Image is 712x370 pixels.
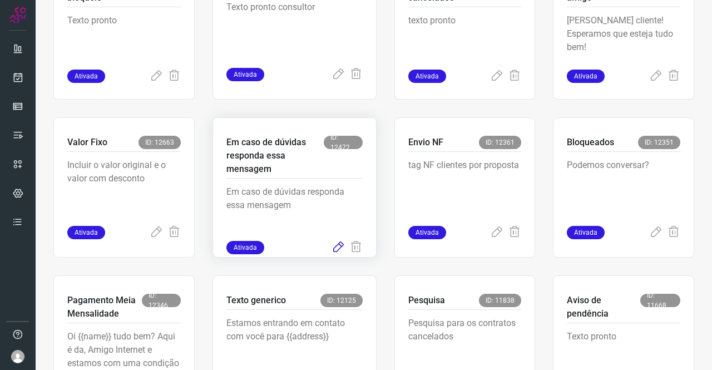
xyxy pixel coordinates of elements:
[11,350,24,363] img: avatar-user-boy.jpg
[640,294,680,307] span: ID: 11668
[67,14,181,70] p: Texto pronto
[226,68,264,81] span: Ativada
[408,159,522,214] p: tag NF clientes por proposta
[142,294,181,307] span: ID: 12346
[67,294,142,320] p: Pagamento Meia Mensalidade
[67,226,105,239] span: Ativada
[479,136,521,149] span: ID: 12361
[567,159,680,214] p: Podemos conversar?
[139,136,181,149] span: ID: 12663
[567,136,614,149] p: Bloqueados
[638,136,680,149] span: ID: 12351
[408,226,446,239] span: Ativada
[567,294,640,320] p: Aviso de pendência
[567,14,680,70] p: [PERSON_NAME] cliente! Esperamos que esteja tudo bem!
[9,7,26,23] img: Logo
[67,136,107,149] p: Valor Fixo
[567,70,605,83] span: Ativada
[226,136,324,176] p: Em caso de dúvidas responda essa mensagem
[408,70,446,83] span: Ativada
[67,70,105,83] span: Ativada
[226,185,363,241] p: Em caso de dúvidas responda essa mensagem
[479,294,521,307] span: ID: 11838
[226,241,264,254] span: Ativada
[226,294,286,307] p: Texto generico
[67,159,181,214] p: Incluir o valor original e o valor com desconto
[226,1,363,56] p: Texto pronto consultor
[567,226,605,239] span: Ativada
[408,294,445,307] p: Pesquisa
[408,136,443,149] p: Envio NF
[320,294,363,307] span: ID: 12125
[408,14,522,70] p: texto pronto
[324,136,363,149] span: ID: 12472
